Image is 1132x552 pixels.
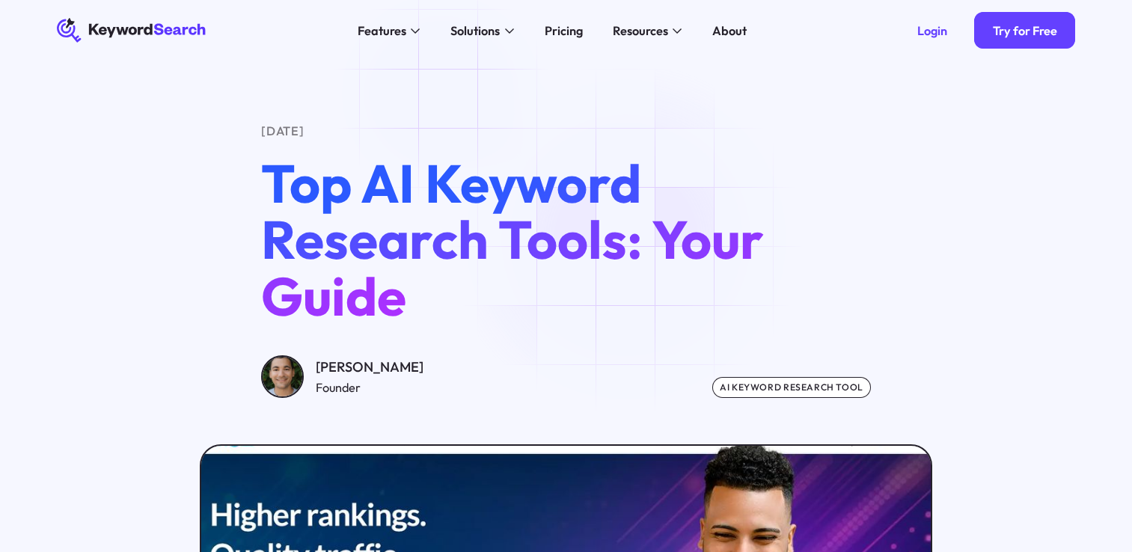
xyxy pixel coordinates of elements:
div: Founder [316,378,423,396]
div: About [712,22,747,40]
div: Solutions [450,22,500,40]
span: Top AI Keyword Research Tools: Your Guide [261,150,764,330]
div: [PERSON_NAME] [316,357,423,378]
div: Resources [613,22,668,40]
a: Pricing [535,18,591,43]
a: About [703,18,756,43]
div: Try for Free [993,23,1057,38]
a: Login [899,12,965,49]
div: Features [358,22,406,40]
a: Try for Free [974,12,1075,49]
div: Pricing [545,22,583,40]
div: [DATE] [261,122,871,140]
div: Login [917,23,947,38]
div: ai keyword research tool [712,377,871,399]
